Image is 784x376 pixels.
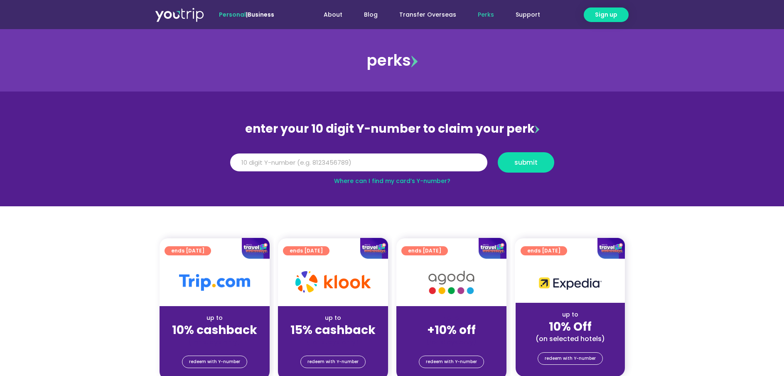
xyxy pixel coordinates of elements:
div: up to [166,314,263,322]
nav: Menu [297,7,551,22]
div: enter your 10 digit Y-number to claim your perk [226,118,558,140]
span: redeem with Y-number [545,353,596,364]
a: redeem with Y-number [538,352,603,365]
span: Sign up [595,10,617,19]
a: Transfer Overseas [388,7,467,22]
div: up to [522,310,618,319]
form: Y Number [230,152,554,179]
a: Perks [467,7,505,22]
div: (on selected hotels) [522,334,618,343]
a: Business [248,10,274,19]
span: | [219,10,274,19]
a: redeem with Y-number [182,356,247,368]
span: submit [514,159,538,166]
span: up to [444,314,459,322]
span: redeem with Y-number [189,356,240,368]
a: redeem with Y-number [300,356,366,368]
strong: +10% off [427,322,476,338]
span: redeem with Y-number [307,356,359,368]
a: Sign up [584,7,629,22]
span: Personal [219,10,246,19]
input: 10 digit Y-number (e.g. 8123456789) [230,153,487,172]
div: (for stays only) [285,338,381,346]
strong: 10% cashback [172,322,257,338]
div: (for stays only) [403,338,500,346]
a: redeem with Y-number [419,356,484,368]
a: Support [505,7,551,22]
div: up to [285,314,381,322]
button: submit [498,152,554,173]
strong: 15% cashback [290,322,376,338]
strong: 10% Off [549,319,592,335]
a: About [313,7,353,22]
span: redeem with Y-number [426,356,477,368]
a: Where can I find my card’s Y-number? [334,177,450,185]
div: (for stays only) [166,338,263,346]
a: Blog [353,7,388,22]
